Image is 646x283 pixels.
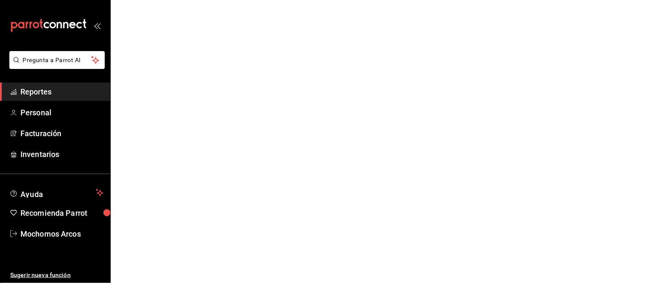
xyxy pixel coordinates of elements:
span: Mochomos Arcos [20,228,103,240]
span: Personal [20,107,103,118]
span: Ayuda [20,188,92,198]
span: Pregunta a Parrot AI [23,56,92,65]
span: Facturación [20,128,103,139]
a: Pregunta a Parrot AI [6,62,105,71]
span: Reportes [20,86,103,97]
button: Pregunta a Parrot AI [9,51,105,69]
span: Sugerir nueva función [10,271,103,280]
button: open_drawer_menu [94,22,100,29]
span: Recomienda Parrot [20,207,103,219]
span: Inventarios [20,149,103,160]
